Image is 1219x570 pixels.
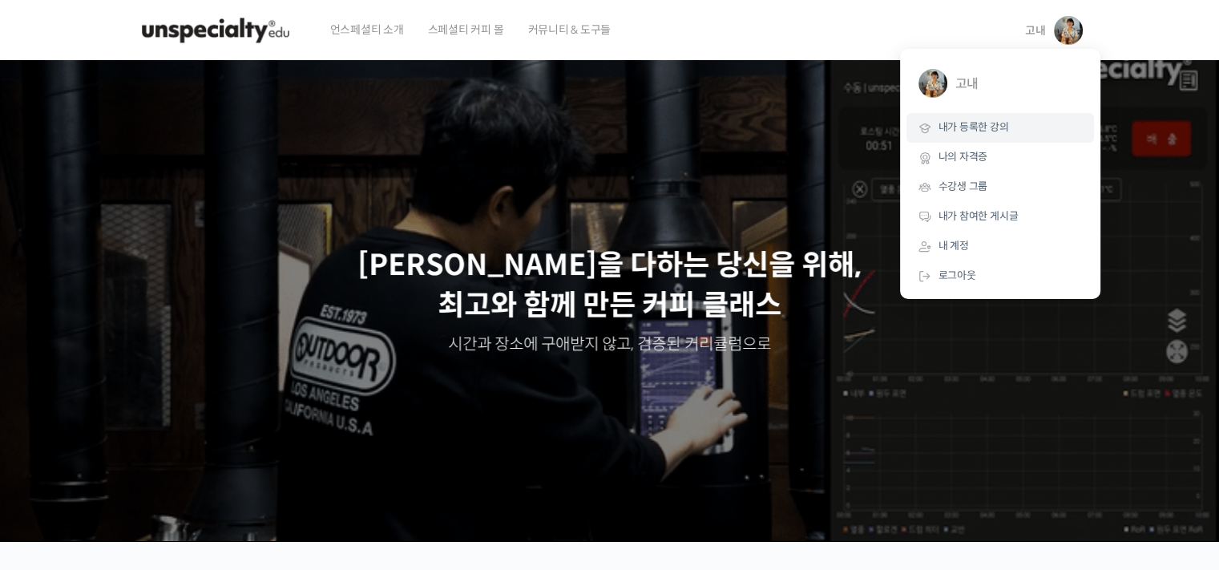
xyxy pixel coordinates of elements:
[5,437,106,477] a: 홈
[906,172,1094,202] a: 수강생 그룹
[938,180,988,193] span: 수강생 그룹
[938,209,1019,223] span: 내가 참여한 게시글
[906,261,1094,291] a: 로그아웃
[938,150,988,164] span: 나의 자격증
[207,437,308,477] a: 설정
[906,232,1094,261] a: 내 계정
[906,57,1094,113] a: 고내
[938,269,976,282] span: 로그아웃
[248,461,267,474] span: 설정
[147,462,166,475] span: 대화
[955,69,1074,99] span: 고내
[906,113,1094,143] a: 내가 등록한 강의
[1025,23,1046,38] span: 고내
[938,239,969,253] span: 내 계정
[906,202,1094,232] a: 내가 참여한 게시글
[50,461,60,474] span: 홈
[16,334,1204,356] p: 시간과 장소에 구애받지 않고, 검증된 커리큘럼으로
[938,120,1009,134] span: 내가 등록한 강의
[106,437,207,477] a: 대화
[16,245,1204,326] p: [PERSON_NAME]을 다하는 당신을 위해, 최고와 함께 만든 커피 클래스
[906,143,1094,172] a: 나의 자격증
